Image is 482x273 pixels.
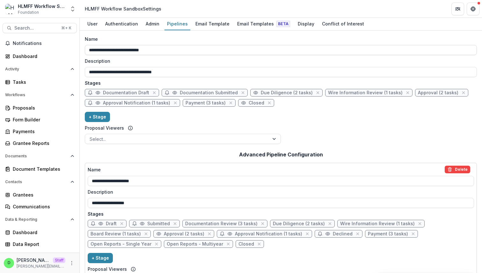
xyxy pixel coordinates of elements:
div: Email Template [193,19,232,28]
span: Draft [106,221,117,226]
nav: breadcrumb [82,4,164,13]
div: Admin [143,19,162,28]
div: HLMFF Workflow Sandbox [18,3,66,10]
div: Dashboard [13,229,72,236]
button: Open Activity [3,64,77,74]
span: Foundation [18,10,39,15]
span: Wire Information Review (1 tasks) [328,90,403,96]
div: Tasks [13,79,72,85]
div: Document Templates [13,166,72,172]
button: More [68,259,76,267]
span: Documentation Submitted [180,90,238,96]
p: Staff [53,257,65,263]
div: Data Report [13,241,72,248]
label: Description [88,189,470,195]
div: Conflict of Interest [319,19,367,28]
span: Beta [276,21,290,27]
a: Tasks [3,77,77,87]
div: Pipelines [164,19,190,28]
button: close [304,231,310,237]
a: Communications [3,201,77,212]
span: Closed [249,100,264,106]
span: Closed [238,241,254,247]
label: Proposal Viewers [85,125,124,131]
a: Authentication [103,18,141,30]
p: Stages [85,80,477,86]
div: Proposals [13,104,72,111]
button: close [259,220,266,227]
div: HLMFF Workflow Sandbox Settings [85,5,161,12]
button: Notifications [3,38,77,48]
span: Payment (3 tasks) [186,100,226,106]
button: close [206,231,213,237]
button: Partners [451,3,464,15]
button: close [172,100,179,106]
button: Open Contacts [3,177,77,187]
button: Search... [3,23,77,33]
button: close [172,220,178,227]
span: Workflows [5,93,68,97]
button: close [153,241,160,247]
span: Declined [333,231,353,237]
button: close [119,220,125,227]
div: Grantees [13,191,72,198]
span: Data & Reporting [5,217,68,222]
h2: Advanced Pipeline Configuration [239,152,323,158]
p: [PERSON_NAME] [17,257,50,263]
button: Open entity switcher [68,3,77,15]
button: delete [445,166,470,173]
a: Pipelines [164,18,190,30]
div: Form Builder [13,116,72,123]
a: Grantees [3,190,77,200]
a: Admin [143,18,162,30]
button: close [228,100,234,106]
div: Divyansh [8,261,11,265]
div: Communications [13,203,72,210]
a: Document Templates [3,164,77,174]
div: Authentication [103,19,141,28]
p: Name [85,36,98,42]
span: Due Diligence (2 tasks) [273,221,325,226]
div: Display [295,19,317,28]
span: Notifications [13,41,74,46]
span: Submitted [147,221,170,226]
button: close [405,90,411,96]
button: close [240,90,246,96]
a: Conflict of Interest [319,18,367,30]
a: Form Builder [3,114,77,125]
button: close [354,231,361,237]
span: Documentation Draft [103,90,149,96]
img: HLMFF Workflow Sandbox [5,4,15,14]
a: Dashboard [3,51,77,61]
button: + Stage [88,253,113,263]
label: Proposal Viewers [88,266,127,272]
a: Payments [3,126,77,137]
button: close [410,231,416,237]
span: Open Reports - Single Year [91,241,151,247]
span: Contacts [5,180,68,184]
div: Payments [13,128,72,135]
span: Open Reports - Multiyear [167,241,223,247]
a: Dashboard [3,227,77,238]
button: close [417,220,423,227]
span: Due Diligence (2 tasks) [261,90,313,96]
button: + Stage [85,112,110,122]
label: Description [85,58,473,64]
a: Email Templates Beta [235,18,293,30]
span: Approval (2 tasks) [418,90,458,96]
p: Name [88,166,101,173]
button: close [225,241,231,247]
button: close [266,100,273,106]
div: Email Templates [235,19,293,28]
span: Approval Notification (1 tasks) [103,100,170,106]
a: Display [295,18,317,30]
div: Grantee Reports [13,140,72,147]
span: Approval (2 tasks) [164,231,204,237]
p: Stages [88,211,474,217]
span: Payment (3 tasks) [368,231,408,237]
button: Get Help [467,3,479,15]
p: [PERSON_NAME][EMAIL_ADDRESS][DOMAIN_NAME] [17,263,65,269]
span: Search... [14,25,57,31]
span: Wire Information Review (1 tasks) [340,221,415,226]
div: Dashboard [13,53,72,60]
